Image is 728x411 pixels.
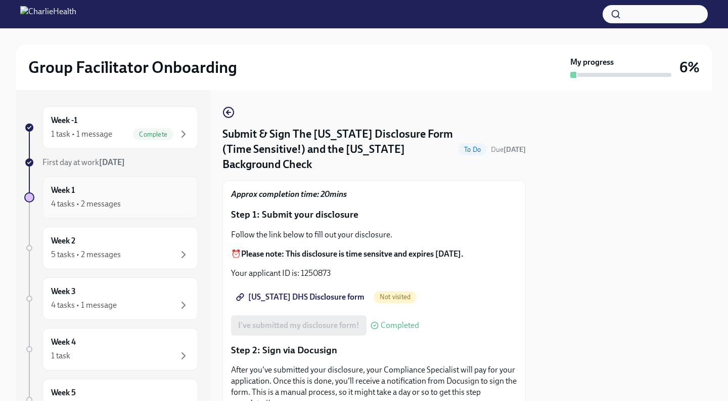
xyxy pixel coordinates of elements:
span: Due [491,145,526,154]
p: Step 1: Submit your disclosure [231,208,517,221]
strong: Approx completion time: 20mins [231,189,347,199]
div: 1 task • 1 message [51,129,112,140]
p: Your applicant ID is: 1250873 [231,268,517,279]
div: 5 tasks • 2 messages [51,249,121,260]
span: Not visited [374,293,417,301]
h6: Week 4 [51,337,76,348]
h6: Week 1 [51,185,75,196]
img: CharlieHealth [20,6,76,22]
h6: Week 3 [51,286,76,297]
p: Follow the link below to fill out your disclosure. [231,229,517,240]
div: 1 task [51,350,70,361]
strong: Please note: This disclosure is time sensitve and expires [DATE]. [241,249,464,259]
span: [US_STATE] DHS Disclosure form [238,292,365,302]
a: Week -11 task • 1 messageComplete [24,106,198,149]
p: After you've submitted your disclosure, your Compliance Specialist will pay for your application.... [231,364,517,409]
h6: Week -1 [51,115,77,126]
h6: Week 2 [51,235,75,246]
span: September 24th, 2025 09:00 [491,145,526,154]
span: To Do [458,146,487,153]
a: [US_STATE] DHS Disclosure form [231,287,372,307]
a: Week 34 tasks • 1 message [24,277,198,320]
strong: [DATE] [99,157,125,167]
span: Complete [133,131,173,138]
h2: Group Facilitator Onboarding [28,57,237,77]
p: Step 2: Sign via Docusign [231,344,517,357]
a: First day at work[DATE] [24,157,198,168]
h6: Week 5 [51,387,76,398]
a: Week 25 tasks • 2 messages [24,227,198,269]
a: Week 41 task [24,328,198,371]
strong: My progress [570,57,614,68]
strong: [DATE] [504,145,526,154]
h3: 6% [679,58,700,76]
span: First day at work [42,157,125,167]
p: ⏰ [231,249,517,260]
div: 4 tasks • 2 messages [51,198,121,210]
h4: Submit & Sign The [US_STATE] Disclosure Form (Time Sensitive!) and the [US_STATE] Background Check [222,127,454,172]
span: Completed [381,321,419,330]
a: Week 14 tasks • 2 messages [24,176,198,219]
div: 4 tasks • 1 message [51,300,117,311]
